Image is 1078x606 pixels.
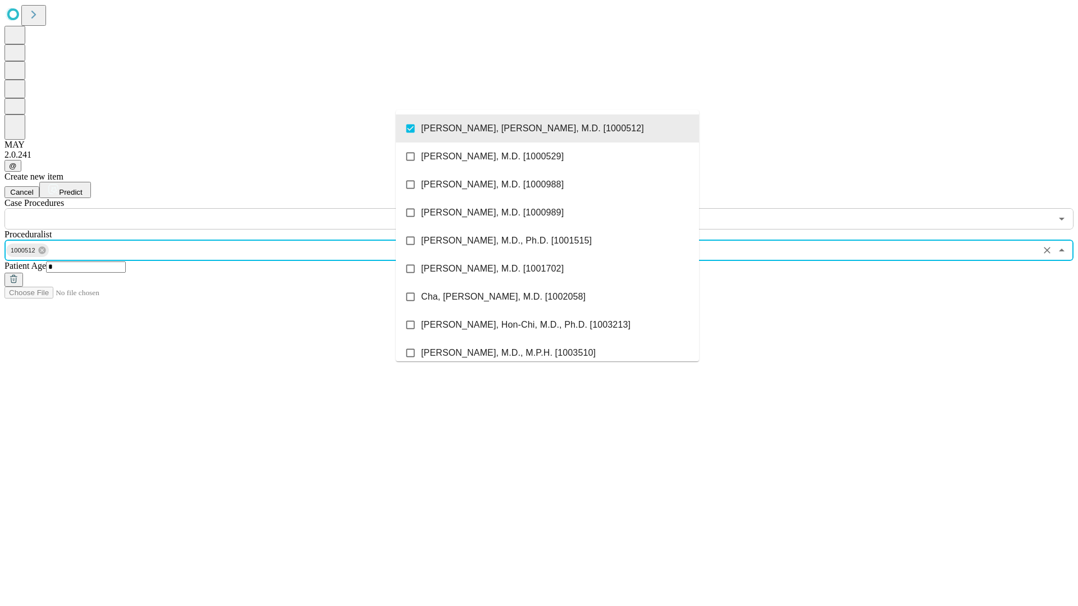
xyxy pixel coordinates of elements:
[4,150,1074,160] div: 2.0.241
[421,206,564,219] span: [PERSON_NAME], M.D. [1000989]
[421,150,564,163] span: [PERSON_NAME], M.D. [1000529]
[4,261,46,270] span: Patient Age
[421,178,564,191] span: [PERSON_NAME], M.D. [1000988]
[421,122,644,135] span: [PERSON_NAME], [PERSON_NAME], M.D. [1000512]
[4,172,63,181] span: Create new item
[4,140,1074,150] div: MAY
[39,182,91,198] button: Predict
[421,234,592,247] span: [PERSON_NAME], M.D., Ph.D. [1001515]
[421,290,586,304] span: Cha, [PERSON_NAME], M.D. [1002058]
[4,198,64,208] span: Scheduled Procedure
[4,186,39,198] button: Cancel
[421,318,631,332] span: [PERSON_NAME], Hon-Chi, M.D., Ph.D. [1003213]
[4,229,52,239] span: Proceduralist
[4,160,21,172] button: @
[6,244,49,257] div: 1000512
[10,188,34,196] span: Cancel
[1054,211,1070,227] button: Open
[1054,242,1070,258] button: Close
[421,346,596,360] span: [PERSON_NAME], M.D., M.P.H. [1003510]
[9,162,17,170] span: @
[59,188,82,196] span: Predict
[421,262,564,276] span: [PERSON_NAME], M.D. [1001702]
[1039,242,1055,258] button: Clear
[6,244,40,257] span: 1000512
